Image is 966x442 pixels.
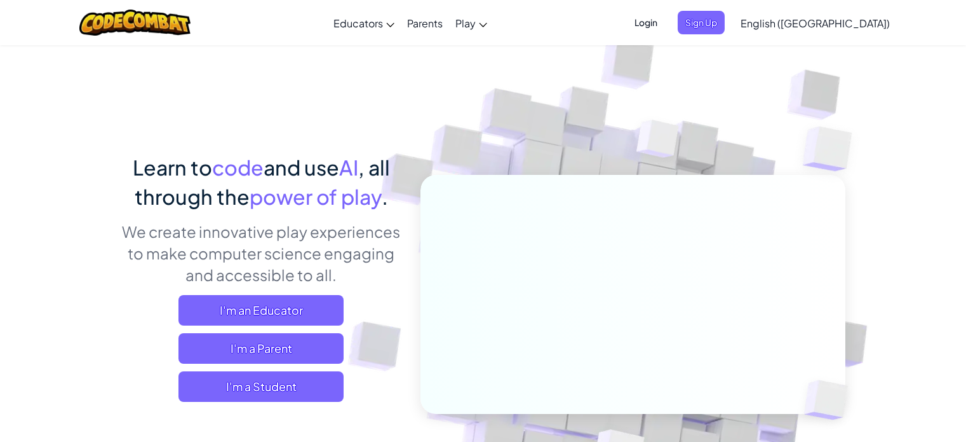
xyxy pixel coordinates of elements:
span: code [212,155,264,180]
span: and use [264,155,339,180]
span: English ([GEOGRAPHIC_DATA]) [741,17,890,30]
img: CodeCombat logo [79,10,191,36]
a: Play [449,6,493,40]
span: Play [455,17,476,30]
button: I'm a Student [178,371,344,402]
a: I'm a Parent [178,333,344,364]
span: Educators [333,17,383,30]
span: . [382,184,388,209]
a: English ([GEOGRAPHIC_DATA]) [734,6,896,40]
a: I'm an Educator [178,295,344,326]
span: Learn to [133,155,212,180]
span: AI [339,155,358,180]
button: Sign Up [678,11,725,34]
a: Educators [327,6,401,40]
button: Login [627,11,665,34]
a: Parents [401,6,449,40]
span: power of play [250,184,382,209]
img: Overlap cubes [777,95,887,203]
img: Overlap cubes [612,95,704,190]
p: We create innovative play experiences to make computer science engaging and accessible to all. [121,221,401,286]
